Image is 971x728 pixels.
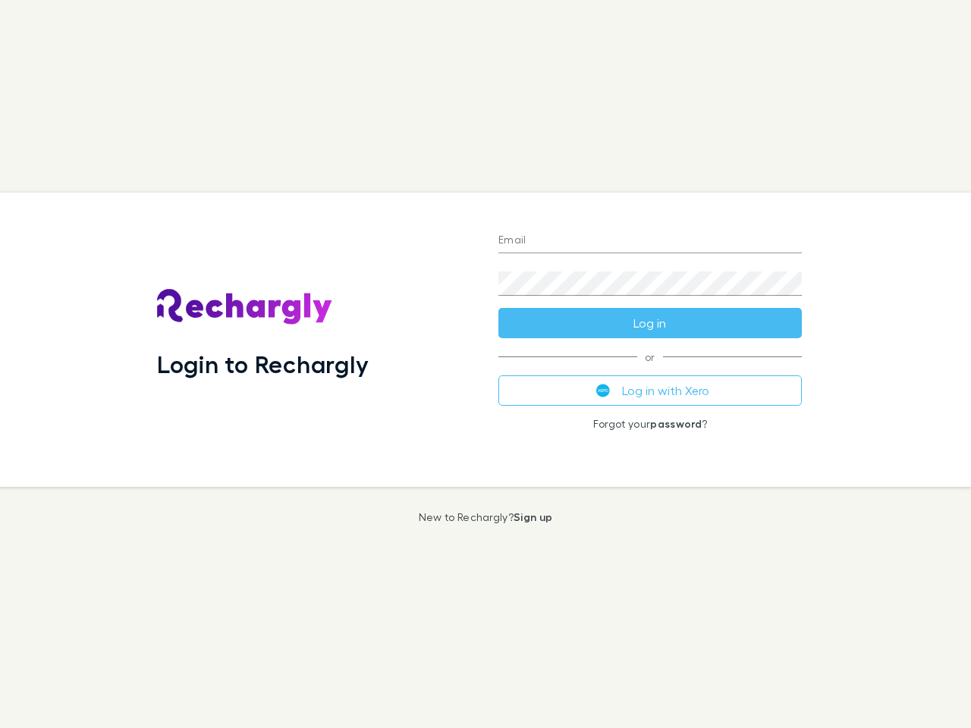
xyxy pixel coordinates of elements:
button: Log in [498,308,802,338]
p: New to Rechargly? [419,511,553,523]
a: Sign up [514,510,552,523]
span: or [498,356,802,357]
p: Forgot your ? [498,418,802,430]
a: password [650,417,702,430]
button: Log in with Xero [498,375,802,406]
img: Rechargly's Logo [157,289,333,325]
img: Xero's logo [596,384,610,397]
h1: Login to Rechargly [157,350,369,378]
